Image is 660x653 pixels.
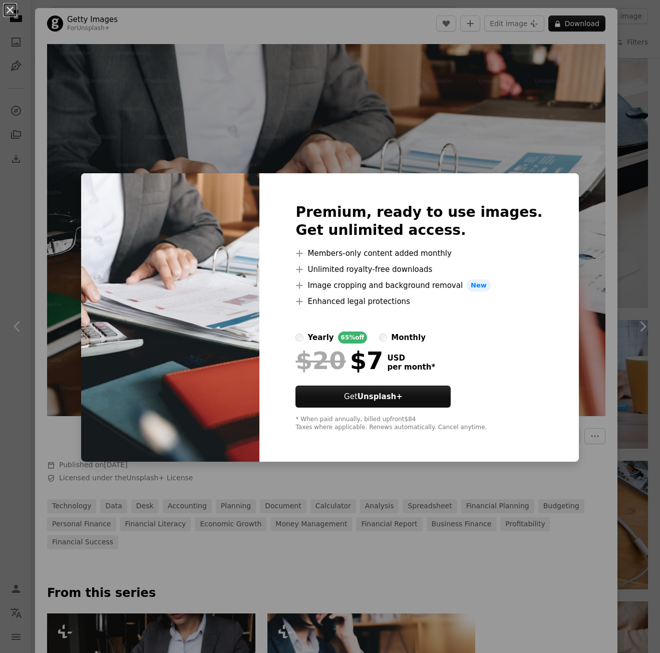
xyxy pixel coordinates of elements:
[295,348,346,374] span: $20
[307,332,334,344] div: yearly
[295,247,542,259] li: Members-only content added monthly
[295,416,542,432] div: * When paid annually, billed upfront $84 Taxes where applicable. Renews automatically. Cancel any...
[338,332,368,344] div: 65% off
[391,332,426,344] div: monthly
[295,386,451,408] button: GetUnsplash+
[295,263,542,275] li: Unlimited royalty-free downloads
[295,334,303,342] input: yearly65%off
[467,279,491,291] span: New
[387,363,435,372] span: per month *
[387,354,435,363] span: USD
[295,348,383,374] div: $7
[295,203,542,239] h2: Premium, ready to use images. Get unlimited access.
[295,279,542,291] li: Image cropping and background removal
[295,295,542,307] li: Enhanced legal protections
[379,334,387,342] input: monthly
[358,392,403,401] strong: Unsplash+
[81,173,259,462] img: premium_photo-1661326261252-ff10fa38c65d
